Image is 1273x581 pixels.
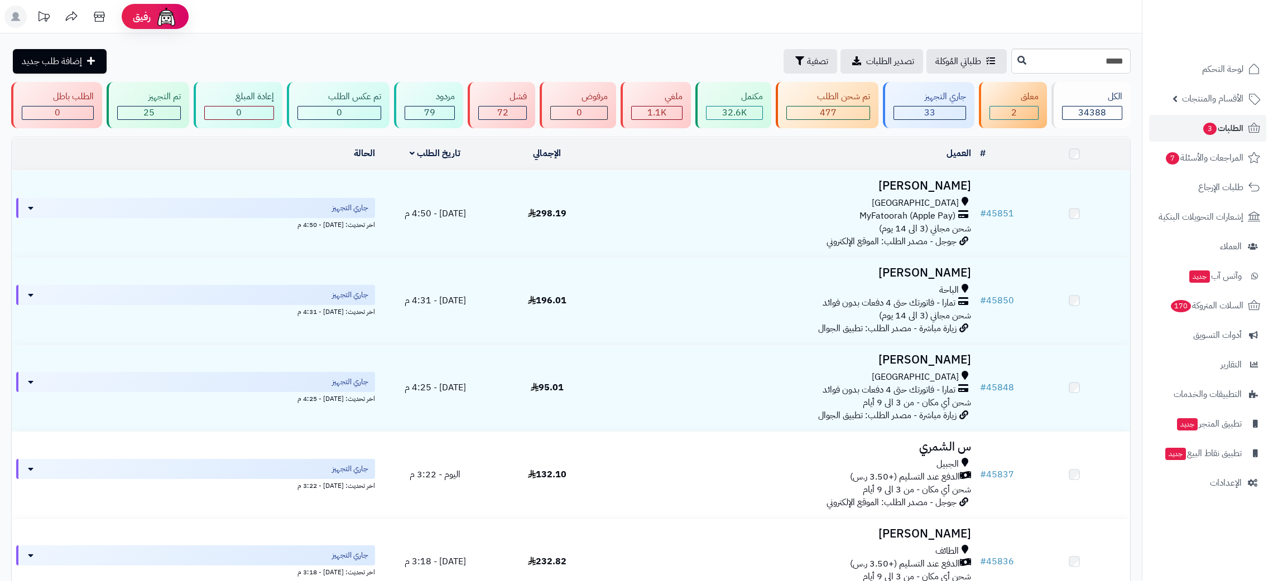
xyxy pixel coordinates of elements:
[1165,448,1186,460] span: جديد
[990,106,1038,119] div: 2
[332,202,368,214] span: جاري التجهيز
[631,90,683,103] div: ملغي
[405,381,466,394] span: [DATE] - 4:25 م
[1189,270,1210,283] span: جديد
[647,106,666,119] span: 1.1K
[478,90,527,103] div: فشل
[722,106,747,119] span: 32.6K
[827,496,957,509] span: جوجل - مصدر الطلب: الموقع الإلكتروني
[236,106,242,119] span: 0
[1198,180,1243,195] span: طلبات الإرجاع
[30,6,57,31] a: تحديثات المنصة
[143,106,155,119] span: 25
[22,106,93,119] div: 0
[823,384,955,396] span: تمارا - فاتورتك حتى 4 دفعات بدون فوائد
[1165,150,1243,166] span: المراجعات والأسئلة
[850,558,960,570] span: الدفع عند التسليم (+3.50 ر.س)
[191,82,285,128] a: إعادة المبلغ 0
[22,90,94,103] div: الطلب باطل
[16,392,375,404] div: اخر تحديث: [DATE] - 4:25 م
[872,197,959,210] span: [GEOGRAPHIC_DATA]
[1182,91,1243,106] span: الأقسام والمنتجات
[465,82,537,128] a: فشل 72
[1149,204,1266,230] a: إشعارات التحويلات البنكية
[298,106,381,119] div: 0
[980,207,1014,220] a: #45851
[980,294,986,307] span: #
[528,468,566,481] span: 132.10
[1164,446,1242,461] span: تطبيق نقاط البيع
[1197,30,1262,54] img: logo-2.png
[1177,418,1198,430] span: جديد
[924,106,935,119] span: 33
[706,90,763,103] div: مكتمل
[13,49,107,74] a: إضافة طلب جديد
[533,147,561,160] a: الإجمالي
[537,82,618,128] a: مرفوض 0
[1049,82,1133,128] a: الكل34388
[881,82,977,128] a: جاري التجهيز 33
[405,90,455,103] div: مردود
[787,106,870,119] div: 477
[1159,209,1243,225] span: إشعارات التحويلات البنكية
[1202,120,1243,136] span: الطلبات
[405,106,454,119] div: 79
[1149,174,1266,201] a: طلبات الإرجاع
[405,294,466,307] span: [DATE] - 4:31 م
[1149,115,1266,142] a: الطلبات3
[850,471,960,483] span: الدفع عند التسليم (+3.50 ر.س)
[118,106,180,119] div: 25
[550,90,608,103] div: مرفوض
[1174,386,1242,402] span: التطبيقات والخدمات
[332,376,368,388] span: جاري التجهيز
[980,555,986,568] span: #
[1149,322,1266,348] a: أدوات التسويق
[1193,327,1242,343] span: أدوات التسويق
[840,49,923,74] a: تصدير الطلبات
[1149,263,1266,289] a: وآتس آبجديد
[863,396,971,409] span: شحن أي مكان - من 3 الى 9 أيام
[410,147,460,160] a: تاريخ الطلب
[1149,56,1266,83] a: لوحة التحكم
[410,468,460,481] span: اليوم - 3:22 م
[1166,152,1179,164] span: 7
[332,463,368,475] span: جاري التجهيز
[16,218,375,230] div: اخر تحديث: [DATE] - 4:50 م
[977,82,1049,128] a: معلق 2
[980,294,1014,307] a: #45850
[893,90,966,103] div: جاري التجهيز
[980,147,986,160] a: #
[818,322,957,335] span: زيارة مباشرة - مصدر الطلب: تطبيق الجوال
[1188,268,1242,284] span: وآتس آب
[1203,123,1217,135] span: 3
[936,458,959,471] span: الجبيل
[1149,381,1266,408] a: التطبيقات والخدمات
[618,82,693,128] a: ملغي 1.1K
[980,555,1014,568] a: #45836
[117,90,181,103] div: تم التجهيز
[807,55,828,68] span: تصفية
[332,550,368,561] span: جاري التجهيز
[531,381,564,394] span: 95.01
[786,90,871,103] div: تم شحن الطلب
[879,222,971,235] span: شحن مجاني (3 الى 14 يوم)
[939,284,959,297] span: الباحة
[22,55,82,68] span: إضافة طلب جديد
[1149,410,1266,437] a: تطبيق المتجرجديد
[935,55,981,68] span: طلباتي المُوكلة
[607,527,971,540] h3: [PERSON_NAME]
[405,207,466,220] span: [DATE] - 4:50 م
[205,106,273,119] div: 0
[424,106,435,119] span: 79
[980,207,986,220] span: #
[980,468,986,481] span: #
[1062,90,1122,103] div: الكل
[133,10,151,23] span: رفيق
[55,106,60,119] span: 0
[577,106,582,119] span: 0
[528,555,566,568] span: 232.82
[607,180,971,192] h3: [PERSON_NAME]
[866,55,914,68] span: تصدير الطلبات
[9,82,104,128] a: الطلب باطل 0
[980,468,1014,481] a: #45837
